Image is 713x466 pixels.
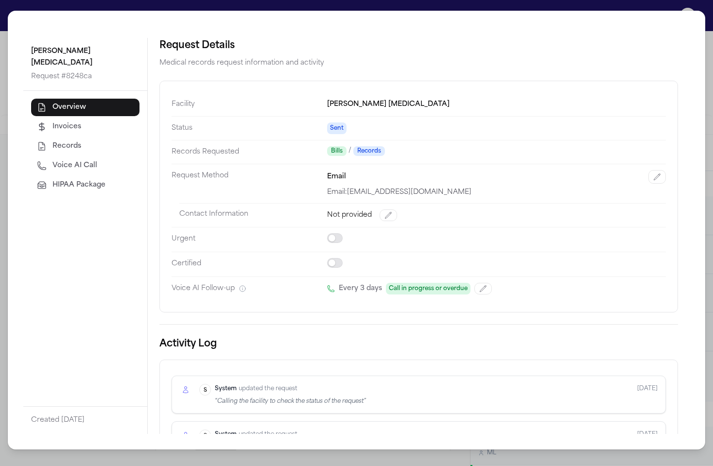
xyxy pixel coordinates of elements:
dt: Status [172,116,327,140]
span: HIPAA Package [52,180,105,190]
time: Sep 4, 2025 at 03:03 PM [637,430,658,451]
dt: Voice AI Follow-up [172,276,327,300]
span: Voice AI Call [52,161,97,171]
dt: Urgent [172,227,327,252]
span: System [215,384,237,394]
button: Voice AI Call [31,157,139,174]
span: Call in progress or overdue [386,283,470,294]
p: Medical records request information and activity [159,57,678,69]
span: Overview [52,103,86,112]
span: Email [327,171,346,183]
p: Every 3 days [339,283,382,294]
span: Records [52,141,81,151]
div: “ Calling the facility to check the status of the request ” [215,397,366,405]
div: Email: [EMAIL_ADDRESS][DOMAIN_NAME] [327,188,666,197]
dd: [PERSON_NAME] [MEDICAL_DATA] [327,93,666,116]
h3: Activity Log [159,336,678,352]
span: Not provided [327,210,372,220]
button: Invoices [31,118,139,136]
div: updated the request [215,384,366,394]
dt: Request Method [172,164,327,203]
button: Records [31,138,139,155]
span: System [215,430,237,439]
span: Invoices [52,122,81,132]
h2: Request Details [159,38,678,53]
time: Sep 4, 2025 at 01:37 PM [637,384,658,405]
span: Sent [327,122,347,134]
p: [PERSON_NAME] [MEDICAL_DATA] [31,46,139,69]
dt: Records Requested [172,140,327,164]
span: Bills [327,146,347,156]
text: S [204,387,207,393]
button: Overview [31,99,139,116]
span: / [348,146,351,156]
div: updated the request [215,430,366,439]
span: Records [353,146,385,156]
button: HIPAA Package [31,176,139,194]
dt: Contact Information [179,203,327,227]
p: Request # 8248ca [31,71,139,83]
dt: Facility [172,93,327,116]
dt: Certified [172,252,327,276]
p: Created [DATE] [31,414,139,426]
